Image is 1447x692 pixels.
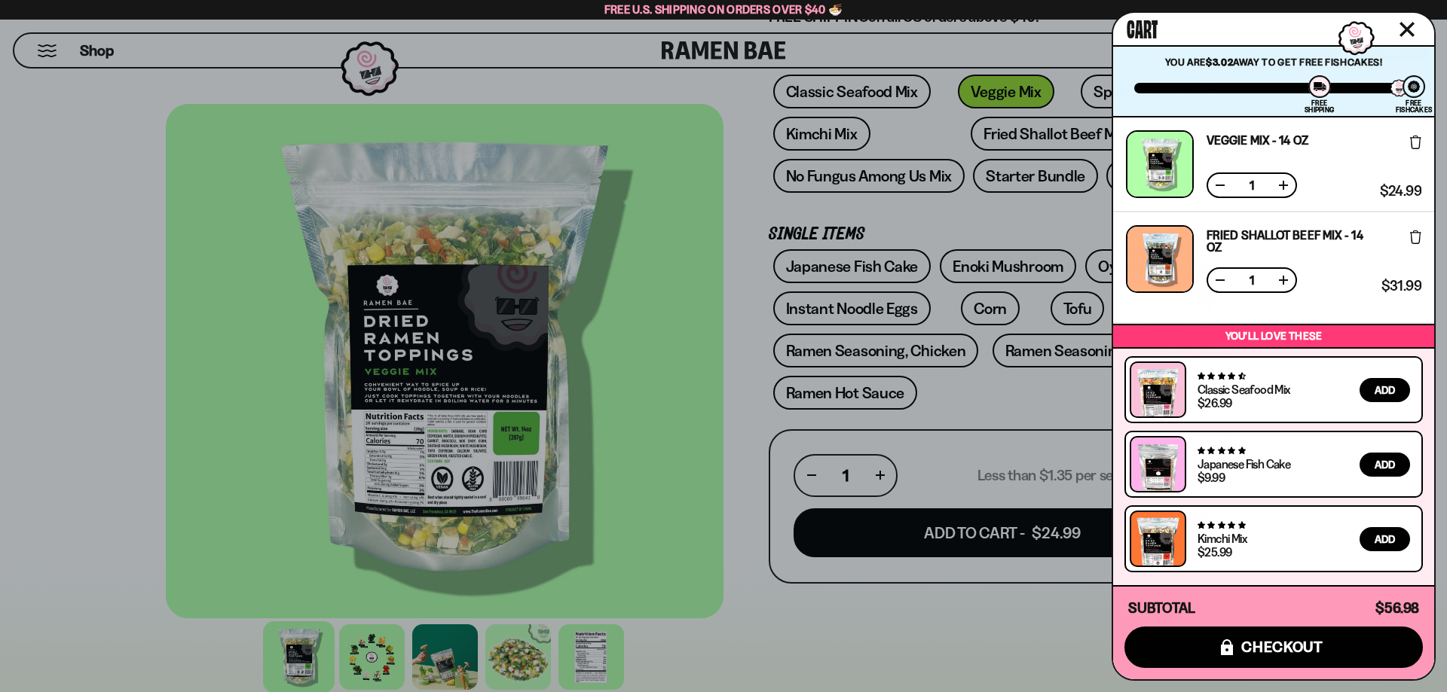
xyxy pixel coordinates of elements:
span: $31.99 [1381,279,1421,293]
span: Cart [1127,12,1158,42]
span: 4.68 stars [1198,371,1245,381]
button: Add [1360,527,1410,551]
span: $56.98 [1375,599,1419,617]
span: 4.76 stars [1198,446,1245,456]
span: Add [1375,534,1395,544]
strong: $3.02 [1206,56,1233,68]
span: Add [1375,459,1395,470]
a: Japanese Fish Cake [1198,456,1290,471]
a: Fried Shallot Beef Mix - 14 OZ [1207,229,1376,253]
span: Add [1375,385,1395,395]
div: $25.99 [1198,546,1231,558]
button: Close cart [1396,18,1418,41]
span: 1 [1240,274,1264,286]
p: You are away to get Free Fishcakes! [1134,56,1413,68]
span: checkout [1241,639,1323,655]
a: Kimchi Mix [1198,531,1247,546]
span: $24.99 [1380,184,1421,198]
span: 1 [1240,179,1264,191]
button: checkout [1124,626,1423,668]
a: Veggie Mix - 14 OZ [1207,134,1308,146]
a: Classic Seafood Mix [1198,382,1290,397]
button: Add [1360,453,1410,477]
h4: Subtotal [1128,601,1195,616]
div: Free Shipping [1305,99,1334,113]
p: You’ll love these [1117,329,1430,343]
div: $26.99 [1198,397,1231,409]
div: $9.99 [1198,471,1225,483]
span: 4.76 stars [1198,520,1245,530]
div: Free Fishcakes [1396,99,1433,113]
button: Add [1360,378,1410,402]
span: Free U.S. Shipping on Orders over $40 🍜 [604,2,843,17]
